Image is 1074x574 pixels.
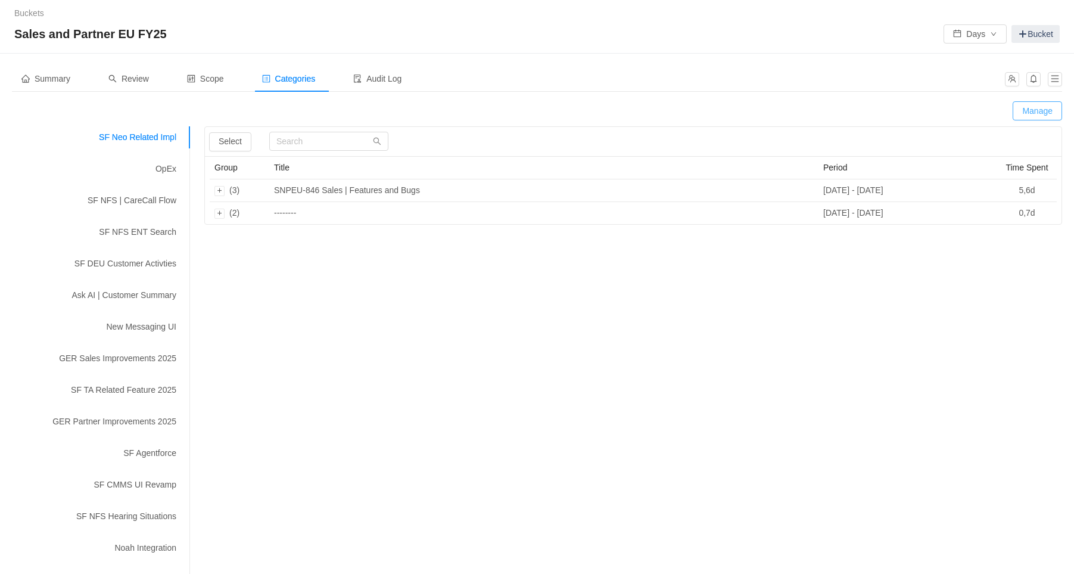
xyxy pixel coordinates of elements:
i: icon: search [373,137,381,145]
button: Select [209,132,251,151]
span: Scope [187,74,224,83]
a: Buckets [14,8,44,18]
div: Expand row [214,209,225,219]
span: Time Spent [1005,163,1048,172]
div: SF NFS | CareCall Flow [12,190,191,212]
input: Search [269,132,388,151]
div: SF Agentforce [12,442,191,464]
button: icon: menu [1048,72,1062,86]
td: (3) [210,179,269,202]
span: [DATE] - [DATE] [823,208,883,218]
div: SF NFS ENT Search [12,221,191,243]
span: Group [214,163,238,172]
i: icon: profile [262,75,270,83]
i: icon: home [21,75,30,83]
span: Sales and Partner EU FY25 [14,24,174,44]
td: SNPEU-846 Sales | Features and Bugs [269,179,818,202]
div: SF DEU Customer Activties [12,253,191,275]
span: Period [823,163,847,172]
a: Bucket [1011,25,1060,43]
span: [DATE] - [DATE] [823,185,883,195]
div: Noah Integration [12,537,191,559]
td: (2) [210,202,269,224]
button: icon: calendarDaysicon: down [944,24,1007,44]
button: Manage [1013,101,1062,120]
i: icon: control [187,75,195,83]
div: GER Sales Improvements 2025 [12,347,191,370]
div: SF TA Related Feature 2025 [12,379,191,401]
span: Audit Log [353,74,401,83]
td: 0,7d [997,202,1057,224]
i: icon: search [108,75,117,83]
span: Review [108,74,149,83]
i: icon: audit [353,75,362,83]
div: Ask AI | Customer Summary [12,284,191,306]
span: Title [274,163,289,172]
div: SF CMMS UI Revamp [12,474,191,496]
button: icon: bell [1026,72,1041,86]
td: -------- [269,202,818,224]
div: OpEx [12,158,191,180]
div: SF NFS Hearing Situations [12,505,191,528]
div: Expand row [214,186,225,196]
span: Categories [262,74,316,83]
button: icon: team [1005,72,1019,86]
span: Summary [21,74,70,83]
div: SF Neo Related Impl [12,126,191,148]
div: New Messaging UI [12,316,191,338]
div: GER Partner Improvements 2025 [12,411,191,433]
td: 5,6d [997,179,1057,202]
